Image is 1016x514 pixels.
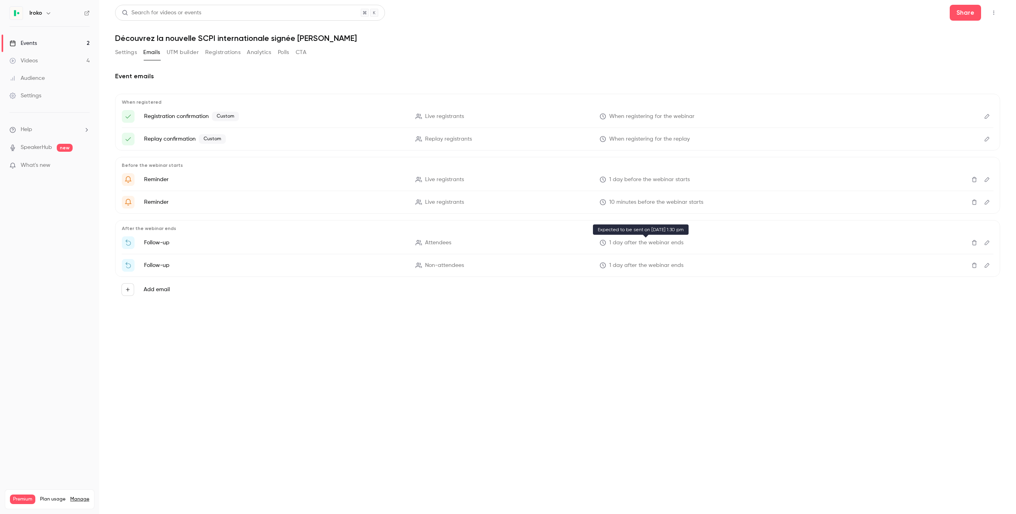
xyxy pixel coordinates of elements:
[40,496,65,502] span: Plan usage
[122,162,993,168] p: Before the webinar starts
[80,162,90,169] iframe: Noticeable Trigger
[70,496,89,502] a: Manage
[115,33,1000,43] h1: Découvrez la nouvelle SCPI internationale signée [PERSON_NAME]
[981,110,993,123] button: Edit
[122,99,993,105] p: When registered
[981,259,993,272] button: Edit
[122,259,993,272] li: Regardez le replay de {{ event_name }}
[609,176,690,184] span: 1 day before the webinar starts
[10,126,90,134] li: help-dropdown-opener
[122,225,993,232] p: After the webinar ends
[122,133,993,145] li: Votre lien d'accès à {{ event_name }}
[21,161,50,170] span: What's new
[144,286,170,294] label: Add email
[10,74,45,82] div: Audience
[425,135,472,143] span: Replay registrants
[609,239,683,247] span: 1 day after the webinar ends
[968,196,981,209] button: Delete
[950,5,981,21] button: Share
[122,173,993,186] li: Préparez-vous pour '{{ event_name }}' demain !
[144,261,406,269] p: Follow-up
[29,9,42,17] h6: Iroko
[968,259,981,272] button: Delete
[968,236,981,249] button: Delete
[122,110,993,123] li: Votre lien d'accès à {{ event_name }}
[425,239,451,247] span: Attendees
[609,261,683,270] span: 1 day after the webinar ends
[167,46,199,59] button: UTM builder
[296,46,306,59] button: CTA
[199,134,226,144] span: Custom
[144,134,406,144] p: Replay confirmation
[10,92,41,100] div: Settings
[425,112,464,121] span: Live registrants
[10,7,23,19] img: Iroko
[115,46,137,59] button: Settings
[212,112,239,121] span: Custom
[144,112,406,121] p: Registration confirmation
[425,198,464,207] span: Live registrants
[144,198,406,206] p: Reminder
[122,196,993,209] li: {{ event_name }} va démarrer
[122,236,993,249] li: Merci d'avoir participé à {{ event_name }}
[609,198,703,207] span: 10 minutes before the webinar starts
[21,143,52,152] a: SpeakerHub
[278,46,289,59] button: Polls
[21,126,32,134] span: Help
[968,173,981,186] button: Delete
[425,261,464,270] span: Non-attendees
[122,9,201,17] div: Search for videos or events
[10,57,38,65] div: Videos
[10,39,37,47] div: Events
[143,46,160,59] button: Emails
[981,133,993,145] button: Edit
[115,71,1000,81] h2: Event emails
[981,173,993,186] button: Edit
[425,176,464,184] span: Live registrants
[144,176,406,184] p: Reminder
[10,495,35,504] span: Premium
[205,46,241,59] button: Registrations
[144,239,406,247] p: Follow-up
[981,236,993,249] button: Edit
[609,112,695,121] span: When registering for the webinar
[981,196,993,209] button: Edit
[609,135,690,143] span: When registering for the replay
[57,144,73,152] span: new
[247,46,271,59] button: Analytics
